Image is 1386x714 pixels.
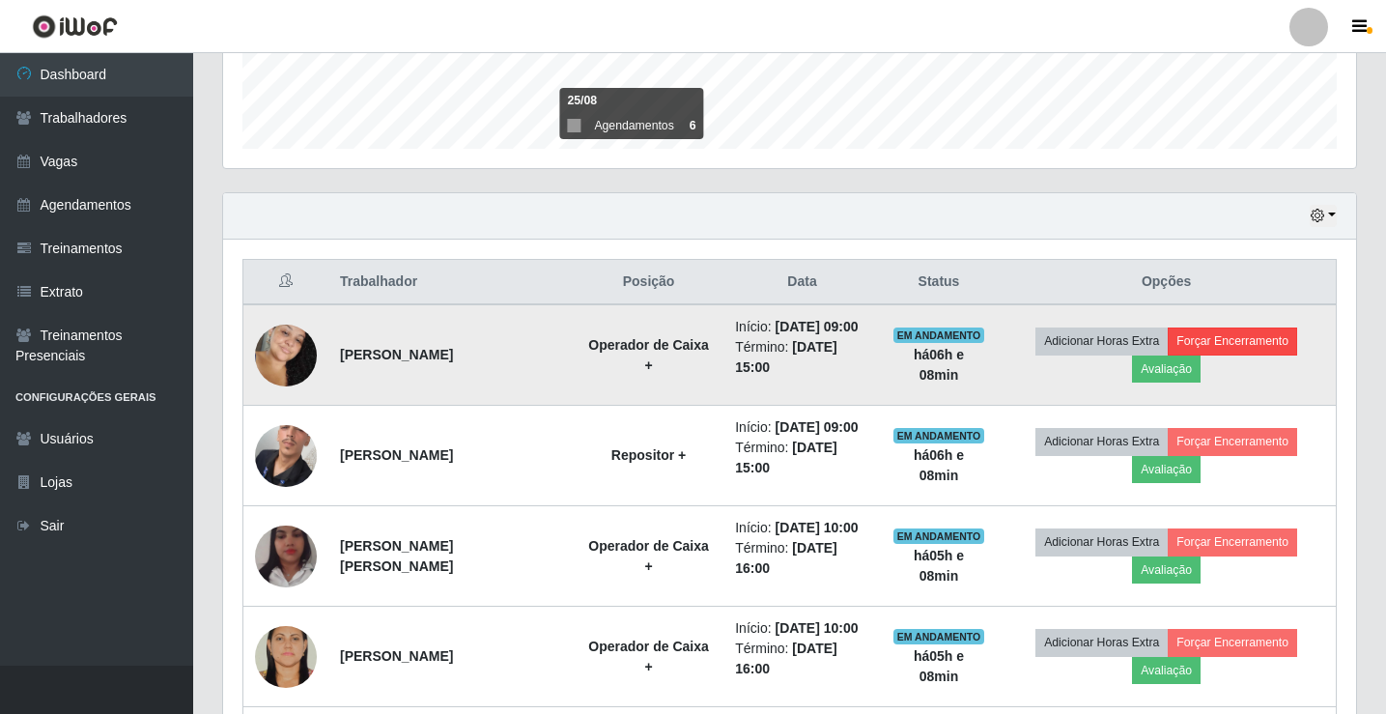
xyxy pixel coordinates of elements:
span: EM ANDAMENTO [893,528,985,544]
time: [DATE] 09:00 [775,319,858,334]
img: 1679715378616.jpeg [255,501,317,612]
li: Término: [735,337,869,378]
strong: Operador de Caixa + [588,538,709,574]
strong: Operador de Caixa + [588,639,709,674]
strong: [PERSON_NAME] [340,347,453,362]
strong: [PERSON_NAME] [PERSON_NAME] [340,538,453,574]
li: Início: [735,618,869,639]
button: Adicionar Horas Extra [1035,629,1168,656]
li: Término: [735,538,869,579]
button: Avaliação [1132,456,1201,483]
img: 1750087788307.jpeg [255,308,317,403]
li: Início: [735,518,869,538]
li: Término: [735,438,869,478]
li: Início: [735,417,869,438]
th: Status [881,260,997,305]
button: Forçar Encerramento [1168,629,1297,656]
button: Adicionar Horas Extra [1035,528,1168,556]
strong: há 05 h e 08 min [914,648,964,684]
img: 1756670424361.jpeg [255,386,317,525]
strong: [PERSON_NAME] [340,648,453,664]
time: [DATE] 09:00 [775,419,858,435]
span: EM ANDAMENTO [893,629,985,644]
li: Término: [735,639,869,679]
th: Opções [997,260,1336,305]
th: Data [723,260,881,305]
strong: há 05 h e 08 min [914,548,964,584]
span: EM ANDAMENTO [893,328,985,343]
strong: há 06 h e 08 min [914,347,964,383]
strong: há 06 h e 08 min [914,447,964,483]
th: Trabalhador [328,260,574,305]
strong: Repositor + [611,447,686,463]
button: Adicionar Horas Extra [1035,328,1168,355]
button: Avaliação [1132,356,1201,383]
button: Forçar Encerramento [1168,528,1297,556]
strong: Operador de Caixa + [588,337,709,373]
span: EM ANDAMENTO [893,428,985,443]
button: Adicionar Horas Extra [1035,428,1168,455]
th: Posição [574,260,723,305]
li: Início: [735,317,869,337]
time: [DATE] 10:00 [775,620,858,636]
strong: [PERSON_NAME] [340,447,453,463]
button: Forçar Encerramento [1168,428,1297,455]
button: Avaliação [1132,557,1201,584]
button: Avaliação [1132,657,1201,684]
button: Forçar Encerramento [1168,328,1297,355]
time: [DATE] 10:00 [775,520,858,535]
img: 1693145473232.jpeg [255,611,317,702]
img: CoreUI Logo [32,14,118,39]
